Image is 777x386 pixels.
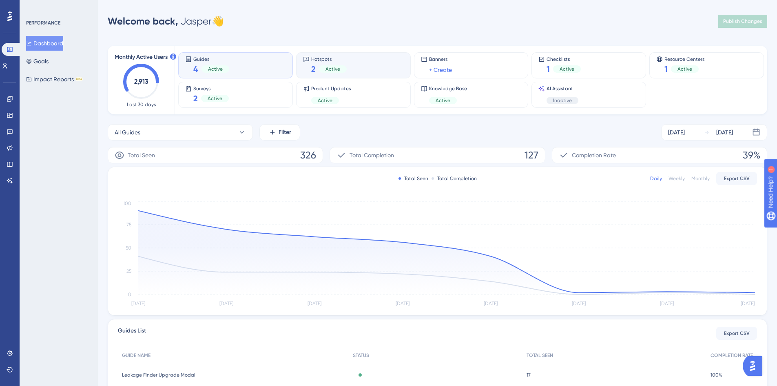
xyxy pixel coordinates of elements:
button: Goals [26,54,49,69]
div: Weekly [669,175,685,182]
span: Surveys [193,85,229,91]
span: Active [560,66,574,72]
span: Resource Centers [664,56,704,62]
tspan: [DATE] [131,301,145,306]
span: Active [208,95,222,102]
tspan: [DATE] [660,301,674,306]
span: Leakage Finder Upgrade Modal [122,372,195,378]
span: Export CSV [724,175,750,182]
span: AI Assistant [547,85,578,92]
span: Total Seen [128,150,155,160]
div: [DATE] [668,127,685,137]
span: Monthly Active Users [115,52,168,62]
span: Export CSV [724,330,750,337]
span: Active [208,66,223,72]
span: All Guides [115,127,140,137]
tspan: [DATE] [741,301,755,306]
span: Inactive [553,97,572,104]
div: Jasper 👋 [108,15,224,28]
span: TOTAL SEEN [527,352,553,359]
tspan: [DATE] [484,301,498,306]
span: Need Help? [19,2,51,12]
span: 2 [193,93,198,104]
button: Impact ReportsBETA [26,72,83,87]
button: All Guides [108,124,253,141]
iframe: UserGuiding AI Assistant Launcher [743,354,767,378]
span: 127 [525,149,538,162]
button: Export CSV [716,172,757,185]
span: Active [325,66,340,72]
span: Total Completion [350,150,394,160]
span: Banners [429,56,452,62]
span: Guides List [118,326,146,341]
div: Daily [650,175,662,182]
span: 326 [300,149,316,162]
button: Filter [259,124,300,141]
button: Publish Changes [718,15,767,28]
span: Active [677,66,692,72]
span: Welcome back, [108,15,178,27]
span: 100% [711,372,722,378]
div: [DATE] [716,127,733,137]
span: Guides [193,56,229,62]
div: Monthly [691,175,710,182]
span: Active [436,97,450,104]
span: Filter [279,127,291,137]
span: Active [318,97,332,104]
tspan: 100 [123,201,131,206]
text: 2,913 [134,78,148,85]
span: Last 30 days [127,101,156,108]
span: Checklists [547,56,581,62]
tspan: 50 [126,245,131,251]
span: 4 [193,63,198,75]
button: Dashboard [26,36,63,51]
div: Total Seen [398,175,428,182]
div: PERFORMANCE [26,20,60,26]
span: 39% [743,149,760,162]
div: 1 [57,4,59,11]
span: GUIDE NAME [122,352,151,359]
tspan: [DATE] [572,301,586,306]
span: Knowledge Base [429,85,467,92]
span: Publish Changes [723,18,762,25]
button: Export CSV [716,327,757,340]
span: 1 [547,63,550,75]
tspan: [DATE] [308,301,321,306]
div: BETA [75,77,83,81]
span: STATUS [353,352,369,359]
span: 17 [527,372,531,378]
a: + Create [429,65,452,75]
tspan: [DATE] [396,301,410,306]
span: Product Updates [311,85,351,92]
tspan: 25 [126,268,131,274]
span: 2 [311,63,316,75]
div: Total Completion [432,175,477,182]
tspan: 75 [126,222,131,228]
tspan: 0 [128,292,131,297]
span: 1 [664,63,668,75]
tspan: [DATE] [219,301,233,306]
span: COMPLETION RATE [711,352,753,359]
span: Hotspots [311,56,347,62]
span: Completion Rate [572,150,616,160]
